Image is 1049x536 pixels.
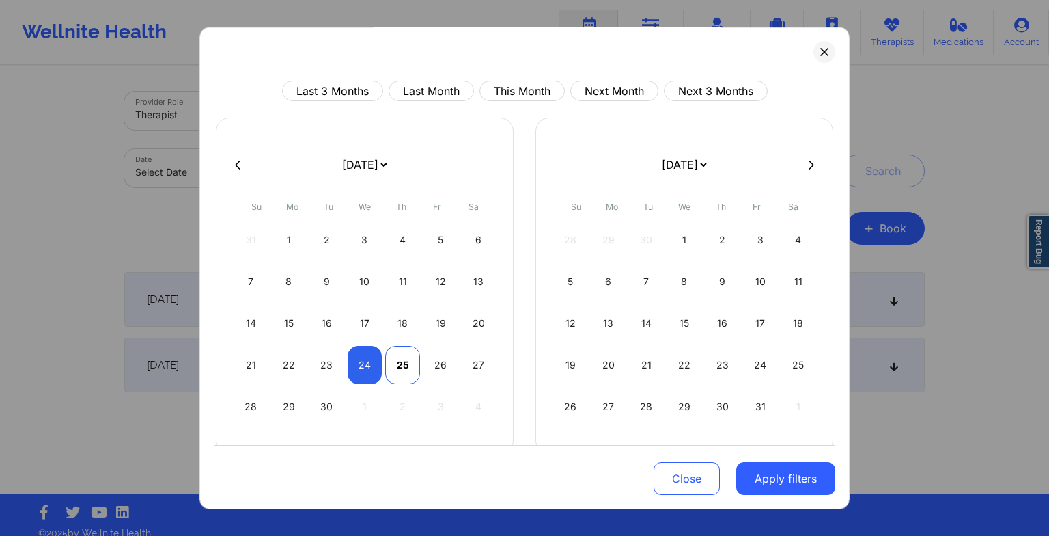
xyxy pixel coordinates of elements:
div: Sat Sep 27 2025 [461,346,496,384]
div: Sat Oct 11 2025 [781,263,815,301]
div: Thu Oct 02 2025 [705,221,740,259]
div: Sun Sep 21 2025 [234,346,268,384]
div: Mon Oct 20 2025 [591,346,626,384]
div: Fri Sep 19 2025 [423,304,458,343]
div: Fri Oct 31 2025 [743,388,778,426]
div: Sat Sep 06 2025 [461,221,496,259]
div: Mon Sep 01 2025 [272,221,307,259]
button: Next Month [570,81,658,101]
div: Thu Oct 23 2025 [705,346,740,384]
div: Sun Oct 19 2025 [553,346,588,384]
div: Tue Sep 30 2025 [309,388,344,426]
div: Wed Sep 24 2025 [348,346,382,384]
div: Fri Oct 10 2025 [743,263,778,301]
div: Wed Sep 10 2025 [348,263,382,301]
div: Tue Sep 02 2025 [309,221,344,259]
div: Thu Sep 18 2025 [385,304,420,343]
div: Sun Oct 05 2025 [553,263,588,301]
div: Mon Oct 13 2025 [591,304,626,343]
abbr: Monday [286,202,298,212]
button: Last 3 Months [282,81,383,101]
div: Sat Sep 20 2025 [461,304,496,343]
abbr: Monday [606,202,618,212]
div: Sun Oct 26 2025 [553,388,588,426]
div: Sat Oct 18 2025 [781,304,815,343]
div: Wed Sep 17 2025 [348,304,382,343]
abbr: Wednesday [359,202,371,212]
div: Sun Sep 28 2025 [234,388,268,426]
button: Apply filters [736,462,835,495]
div: Mon Sep 22 2025 [272,346,307,384]
div: Tue Oct 21 2025 [629,346,664,384]
abbr: Thursday [396,202,406,212]
div: Thu Oct 09 2025 [705,263,740,301]
div: Tue Oct 28 2025 [629,388,664,426]
abbr: Saturday [468,202,479,212]
div: Wed Oct 08 2025 [667,263,702,301]
div: Wed Oct 01 2025 [667,221,702,259]
abbr: Friday [753,202,761,212]
div: Tue Sep 16 2025 [309,304,344,343]
abbr: Thursday [716,202,726,212]
abbr: Tuesday [324,202,333,212]
div: Wed Sep 03 2025 [348,221,382,259]
div: Sun Sep 14 2025 [234,304,268,343]
div: Sat Oct 04 2025 [781,221,815,259]
div: Sun Oct 12 2025 [553,304,588,343]
abbr: Saturday [788,202,798,212]
div: Tue Oct 14 2025 [629,304,664,343]
div: Sat Oct 25 2025 [781,346,815,384]
abbr: Sunday [571,202,581,212]
div: Sun Sep 07 2025 [234,263,268,301]
div: Mon Sep 29 2025 [272,388,307,426]
abbr: Wednesday [678,202,690,212]
div: Mon Oct 06 2025 [591,263,626,301]
div: Wed Oct 22 2025 [667,346,702,384]
abbr: Tuesday [643,202,653,212]
div: Tue Sep 09 2025 [309,263,344,301]
div: Thu Sep 04 2025 [385,221,420,259]
div: Mon Oct 27 2025 [591,388,626,426]
button: Last Month [389,81,474,101]
div: Mon Sep 15 2025 [272,304,307,343]
button: This Month [479,81,565,101]
button: Next 3 Months [664,81,768,101]
abbr: Sunday [251,202,262,212]
div: Thu Oct 30 2025 [705,388,740,426]
button: Close [654,462,720,495]
div: Fri Oct 24 2025 [743,346,778,384]
div: Tue Oct 07 2025 [629,263,664,301]
abbr: Friday [433,202,441,212]
div: Wed Oct 29 2025 [667,388,702,426]
div: Fri Oct 03 2025 [743,221,778,259]
div: Thu Sep 11 2025 [385,263,420,301]
div: Thu Oct 16 2025 [705,304,740,343]
div: Mon Sep 08 2025 [272,263,307,301]
div: Sat Sep 13 2025 [461,263,496,301]
div: Tue Sep 23 2025 [309,346,344,384]
div: Fri Sep 12 2025 [423,263,458,301]
div: Fri Oct 17 2025 [743,304,778,343]
div: Wed Oct 15 2025 [667,304,702,343]
div: Fri Sep 26 2025 [423,346,458,384]
div: Thu Sep 25 2025 [385,346,420,384]
div: Fri Sep 05 2025 [423,221,458,259]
